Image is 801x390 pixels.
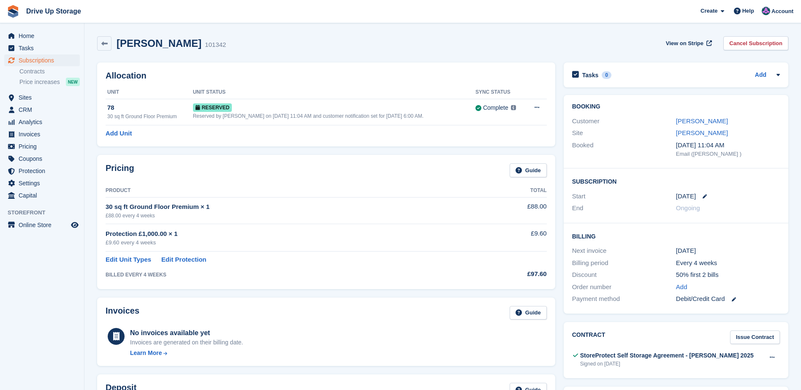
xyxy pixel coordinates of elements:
[117,38,201,49] h2: [PERSON_NAME]
[19,68,80,76] a: Contracts
[676,258,780,268] div: Every 4 weeks
[19,128,69,140] span: Invoices
[193,86,475,99] th: Unit Status
[742,7,754,15] span: Help
[572,258,676,268] div: Billing period
[4,92,80,103] a: menu
[130,338,243,347] div: Invoices are generated on their billing date.
[582,71,599,79] h2: Tasks
[106,71,547,81] h2: Allocation
[106,255,151,265] a: Edit Unit Types
[572,232,780,240] h2: Billing
[193,103,232,112] span: Reserved
[4,219,80,231] a: menu
[19,177,69,189] span: Settings
[676,246,780,256] div: [DATE]
[19,42,69,54] span: Tasks
[106,306,139,320] h2: Invoices
[755,70,766,80] a: Add
[4,177,80,189] a: menu
[107,103,193,113] div: 78
[19,190,69,201] span: Capital
[19,116,69,128] span: Analytics
[572,192,676,201] div: Start
[511,105,516,110] img: icon-info-grey-7440780725fd019a000dd9b08b2336e03edf1995a4989e88bcd33f0948082b44.svg
[572,128,676,138] div: Site
[771,7,793,16] span: Account
[4,153,80,165] a: menu
[676,204,700,211] span: Ongoing
[478,224,547,252] td: £9.60
[106,271,478,279] div: BILLED EVERY 4 WEEKS
[106,184,478,198] th: Product
[723,36,788,50] a: Cancel Subscription
[23,4,84,18] a: Drive Up Storage
[106,229,478,239] div: Protection £1,000.00 × 1
[572,177,780,185] h2: Subscription
[572,294,676,304] div: Payment method
[666,39,703,48] span: View on Stripe
[19,153,69,165] span: Coupons
[7,5,19,18] img: stora-icon-8386f47178a22dfd0bd8f6a31ec36ba5ce8667c1dd55bd0f319d3a0aa187defe.svg
[106,202,478,212] div: 30 sq ft Ground Floor Premium × 1
[4,190,80,201] a: menu
[106,163,134,177] h2: Pricing
[478,197,547,224] td: £88.00
[193,112,475,120] div: Reserved by [PERSON_NAME] on [DATE] 11:04 AM and customer notification set for [DATE] 6:00 AM.
[676,150,780,158] div: Email ([PERSON_NAME] )
[4,104,80,116] a: menu
[4,30,80,42] a: menu
[572,246,676,256] div: Next invoice
[19,92,69,103] span: Sites
[572,141,676,158] div: Booked
[8,209,84,217] span: Storefront
[676,282,687,292] a: Add
[572,116,676,126] div: Customer
[4,116,80,128] a: menu
[510,306,547,320] a: Guide
[478,184,547,198] th: Total
[19,78,60,86] span: Price increases
[106,86,193,99] th: Unit
[676,129,728,136] a: [PERSON_NAME]
[161,255,206,265] a: Edit Protection
[663,36,714,50] a: View on Stripe
[106,129,132,138] a: Add Unit
[4,42,80,54] a: menu
[572,330,606,344] h2: Contract
[676,270,780,280] div: 50% first 2 bills
[106,238,478,247] div: £9.60 every 4 weeks
[676,117,728,125] a: [PERSON_NAME]
[572,203,676,213] div: End
[572,282,676,292] div: Order number
[478,269,547,279] div: £97.60
[107,113,193,120] div: 30 sq ft Ground Floor Premium
[602,71,611,79] div: 0
[19,54,69,66] span: Subscriptions
[4,165,80,177] a: menu
[66,78,80,86] div: NEW
[19,30,69,42] span: Home
[483,103,508,112] div: Complete
[19,141,69,152] span: Pricing
[730,330,780,344] a: Issue Contract
[4,128,80,140] a: menu
[676,141,780,150] div: [DATE] 11:04 AM
[676,294,780,304] div: Debit/Credit Card
[676,192,696,201] time: 2025-08-16 00:00:00 UTC
[130,349,243,357] a: Learn More
[4,141,80,152] a: menu
[762,7,770,15] img: Andy
[572,103,780,110] h2: Booking
[580,360,754,368] div: Signed on [DATE]
[130,349,162,357] div: Learn More
[572,270,676,280] div: Discount
[19,165,69,177] span: Protection
[130,328,243,338] div: No invoices available yet
[19,104,69,116] span: CRM
[106,212,478,219] div: £88.00 every 4 weeks
[19,219,69,231] span: Online Store
[19,77,80,87] a: Price increases NEW
[701,7,717,15] span: Create
[475,86,525,99] th: Sync Status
